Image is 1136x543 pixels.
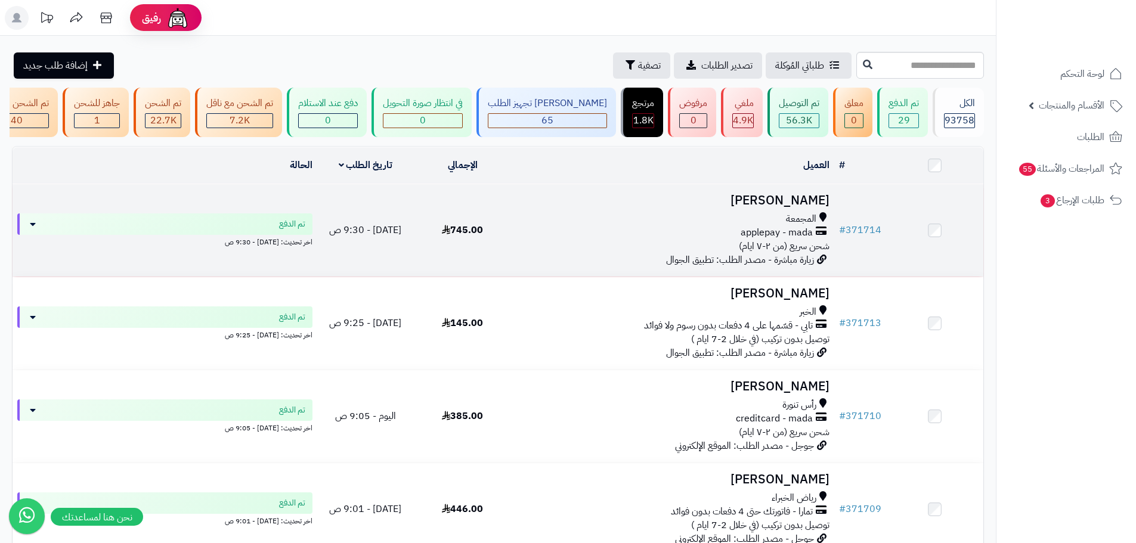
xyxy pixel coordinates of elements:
[875,88,930,137] a: تم الدفع 29
[279,311,305,323] span: تم الدفع
[839,316,846,330] span: #
[17,514,312,526] div: اخر تحديث: [DATE] - 9:01 ص
[644,319,813,333] span: تابي - قسّمها على 4 دفعات بدون رسوم ولا فوائد
[691,332,829,346] span: توصيل بدون تركيب (في خلال 2-7 ايام )
[844,97,863,110] div: معلق
[206,97,273,110] div: تم الشحن مع ناقل
[5,113,23,128] span: 340
[146,114,181,128] div: 22680
[17,421,312,433] div: اخر تحديث: [DATE] - 9:05 ص
[736,412,813,426] span: creditcard - mada
[17,328,312,340] div: اخر تحديث: [DATE] - 9:25 ص
[679,97,707,110] div: مرفوض
[666,253,814,267] span: زيارة مباشرة - مصدر الطلب: تطبيق الجوال
[741,226,813,240] span: applepay - mada
[420,113,426,128] span: 0
[633,114,654,128] div: 1797
[666,346,814,360] span: زيارة مباشرة - مصدر الطلب: تطبيق الجوال
[800,305,816,319] span: الخبر
[839,502,846,516] span: #
[772,491,816,505] span: رياض الخبراء
[14,52,114,79] a: إضافة طلب جديد
[335,409,396,423] span: اليوم - 9:05 ص
[516,380,829,393] h3: [PERSON_NAME]
[1004,154,1129,183] a: المراجعات والأسئلة55
[474,88,618,137] a: [PERSON_NAME] تجهيز الطلب 65
[1039,97,1104,114] span: الأقسام والمنتجات
[442,409,483,423] span: 385.00
[766,52,852,79] a: طلباتي المُوكلة
[325,113,331,128] span: 0
[930,88,986,137] a: الكل93758
[193,88,284,137] a: تم الشحن مع ناقل 7.2K
[1040,194,1055,208] span: 3
[782,398,816,412] span: رأس تنورة
[1039,192,1104,209] span: طلبات الإرجاع
[516,287,829,300] h3: [PERSON_NAME]
[1004,60,1129,88] a: لوحة التحكم
[632,97,654,110] div: مرتجع
[23,58,88,73] span: إضافة طلب جديد
[1055,17,1125,42] img: logo-2.png
[329,502,401,516] span: [DATE] - 9:01 ص
[765,88,831,137] a: تم التوصيل 56.3K
[779,97,819,110] div: تم التوصيل
[279,497,305,509] span: تم الدفع
[145,97,181,110] div: تم الشحن
[851,113,857,128] span: 0
[889,114,918,128] div: 29
[488,114,606,128] div: 65
[279,218,305,230] span: تم الدفع
[701,58,753,73] span: تصدير الطلبات
[839,158,845,172] a: #
[32,6,61,33] a: تحديثات المنصة
[94,113,100,128] span: 1
[618,88,665,137] a: مرتجع 1.8K
[131,88,193,137] a: تم الشحن 22.7K
[1018,160,1104,177] span: المراجعات والأسئلة
[775,58,824,73] span: طلباتي المُوكلة
[298,97,358,110] div: دفع عند الاستلام
[442,316,483,330] span: 145.00
[541,113,553,128] span: 65
[279,404,305,416] span: تم الدفع
[674,52,762,79] a: تصدير الطلبات
[898,113,910,128] span: 29
[845,114,863,128] div: 0
[1019,162,1036,176] span: 55
[488,97,607,110] div: [PERSON_NAME] تجهيز الطلب
[839,409,881,423] a: #371710
[786,113,812,128] span: 56.3K
[680,114,707,128] div: 0
[230,113,250,128] span: 7.2K
[638,58,661,73] span: تصفية
[733,113,753,128] span: 4.9K
[516,473,829,486] h3: [PERSON_NAME]
[448,158,478,172] a: الإجمالي
[516,194,829,207] h3: [PERSON_NAME]
[665,88,719,137] a: مرفوض 0
[889,97,919,110] div: تم الدفع
[613,52,670,79] button: تصفية
[803,158,829,172] a: العميل
[739,425,829,439] span: شحن سريع (من ٢-٧ ايام)
[945,113,974,128] span: 93758
[442,502,483,516] span: 446.00
[60,88,131,137] a: جاهز للشحن 1
[1060,66,1104,82] span: لوحة التحكم
[150,113,177,128] span: 22.7K
[207,114,273,128] div: 7223
[284,88,369,137] a: دفع عند الاستلام 0
[290,158,312,172] a: الحالة
[299,114,357,128] div: 0
[839,502,881,516] a: #371709
[142,11,161,25] span: رفيق
[779,114,819,128] div: 56333
[732,97,754,110] div: ملغي
[74,97,120,110] div: جاهز للشحن
[739,239,829,253] span: شحن سريع (من ٢-٧ ايام)
[339,158,393,172] a: تاريخ الطلب
[442,223,483,237] span: 745.00
[383,114,462,128] div: 0
[1004,123,1129,151] a: الطلبات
